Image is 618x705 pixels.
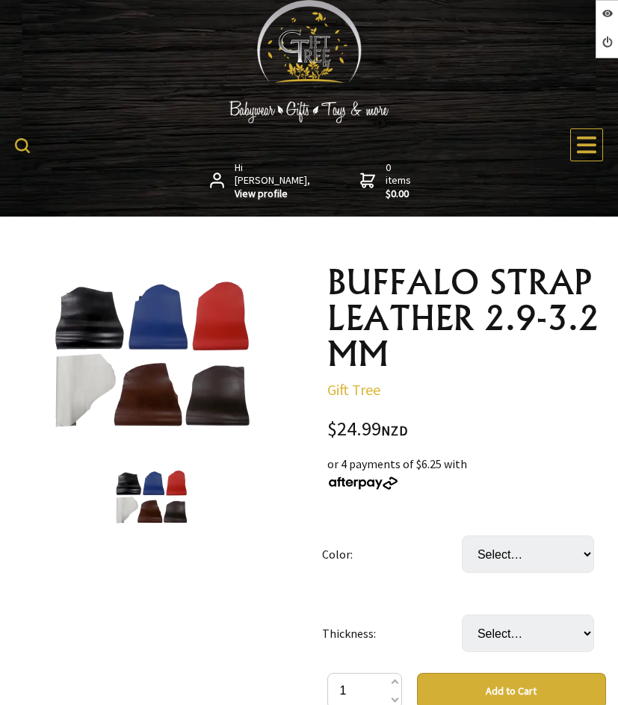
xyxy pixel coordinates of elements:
[386,187,414,201] strong: $0.00
[381,422,408,439] span: NZD
[327,476,399,490] img: Afterpay
[386,161,414,201] span: 0 items
[327,455,607,491] div: or 4 payments of $6.25 with
[197,101,421,123] img: Babywear - Gifts - Toys & more
[235,187,312,201] strong: View profile
[327,264,607,372] h1: BUFFALO STRAP LEATHER 2.9-3.2 MM
[327,420,607,440] div: $24.99
[115,470,188,526] img: BUFFALO STRAP LEATHER 2.9-3.2 MM
[210,161,312,201] a: Hi [PERSON_NAME],View profile
[15,138,30,153] img: product search
[52,282,251,434] img: BUFFALO STRAP LEATHER 2.9-3.2 MM
[322,515,462,594] td: Color:
[322,594,462,673] td: Thickness:
[327,380,380,399] a: Gift Tree
[360,161,414,201] a: 0 items$0.00
[235,161,312,201] span: Hi [PERSON_NAME],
